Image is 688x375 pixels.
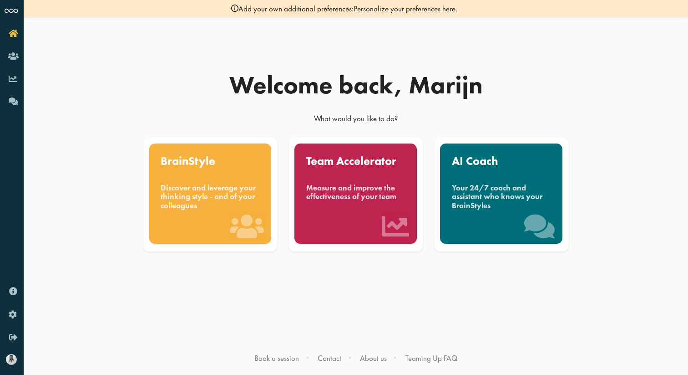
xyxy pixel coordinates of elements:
div: Your 24/7 coach and assistant who knows your BrainStyles [452,184,551,210]
div: What would you like to do? [137,113,574,128]
img: info-black.svg [231,5,238,12]
a: Personalize your preferences here. [354,4,457,14]
a: AI Coach Your 24/7 coach and assistant who knows your BrainStyles [432,138,570,252]
a: BrainStyle Discover and leverage your thinking style - and of your colleagues [142,138,279,252]
div: AI Coach [452,155,551,167]
div: Measure and improve the effectiveness of your team [306,184,405,201]
div: Welcome back, Marijn [137,73,574,98]
a: About us [360,353,387,363]
div: Discover and leverage your thinking style - and of your colleagues [161,184,260,210]
a: Team Accelerator Measure and improve the effectiveness of your team [287,138,425,252]
div: Team Accelerator [306,155,405,167]
a: Book a session [254,353,299,363]
a: Teaming Up FAQ [405,353,457,363]
a: Contact [318,353,341,363]
div: BrainStyle [161,155,260,167]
